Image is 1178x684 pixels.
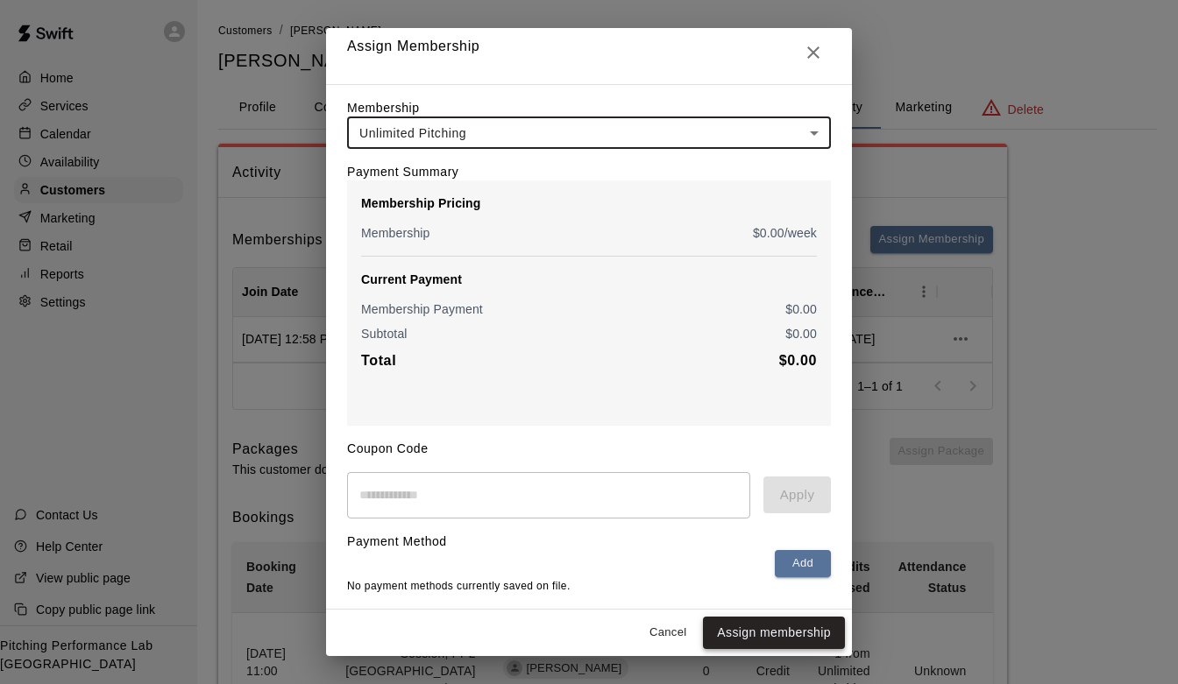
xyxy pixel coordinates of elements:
[361,224,430,242] p: Membership
[347,101,420,115] label: Membership
[361,194,817,212] p: Membership Pricing
[785,300,817,318] p: $ 0.00
[703,617,845,649] button: Assign membership
[361,353,396,368] b: Total
[361,325,408,342] p: Subtotal
[347,116,831,149] div: Unlimited Pitching
[640,619,696,646] button: Cancel
[347,534,447,548] label: Payment Method
[347,441,429,455] label: Coupon Code
[779,353,817,368] b: $ 0.00
[347,165,458,179] label: Payment Summary
[796,35,831,70] button: Close
[785,325,817,342] p: $ 0.00
[326,21,852,84] h2: Assign Membership
[753,224,817,242] p: $ 0.00 /week
[361,271,817,288] p: Current Payment
[347,580,571,592] span: No payment methods currently saved on file.
[775,550,831,577] button: Add
[361,300,483,318] p: Membership Payment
